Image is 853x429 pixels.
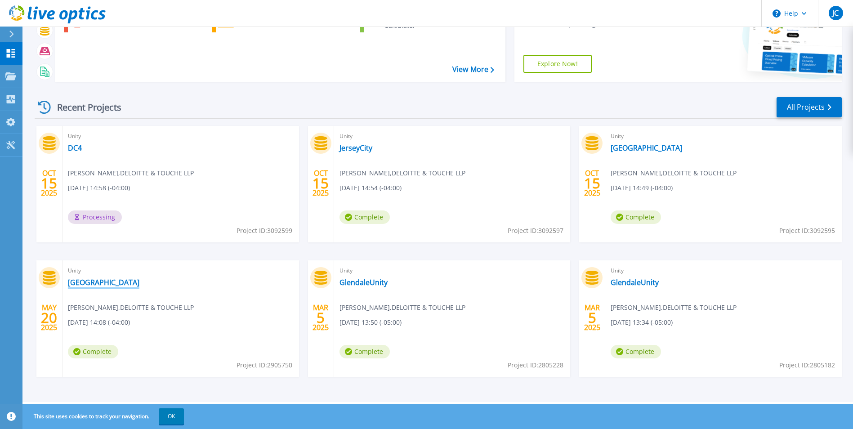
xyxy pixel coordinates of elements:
a: All Projects [777,97,842,117]
button: OK [159,408,184,425]
span: [DATE] 13:34 (-05:00) [611,317,673,327]
span: 20 [41,314,57,322]
span: [DATE] 14:49 (-04:00) [611,183,673,193]
div: MAR 2025 [584,301,601,334]
span: Project ID: 3092597 [508,226,563,236]
a: JerseyCity [339,143,372,152]
a: [GEOGRAPHIC_DATA] [611,143,682,152]
span: Processing [68,210,122,224]
span: Complete [339,210,390,224]
span: Complete [611,345,661,358]
span: Complete [611,210,661,224]
span: 15 [313,179,329,187]
span: 15 [41,179,57,187]
span: Project ID: 3092595 [779,226,835,236]
a: [GEOGRAPHIC_DATA] [68,278,139,287]
a: DC4 [68,143,82,152]
div: MAY 2025 [40,301,58,334]
span: Complete [68,345,118,358]
a: Explore Now! [523,55,592,73]
span: Unity [68,266,294,276]
span: Project ID: 2805228 [508,360,563,370]
span: [PERSON_NAME] , DELOITTE & TOUCHE LLP [611,303,737,313]
span: Unity [611,131,836,141]
div: MAR 2025 [312,301,329,334]
span: [PERSON_NAME] , DELOITTE & TOUCHE LLP [611,168,737,178]
span: 15 [584,179,600,187]
div: Recent Projects [35,96,134,118]
span: Project ID: 2905750 [237,360,292,370]
span: [DATE] 14:58 (-04:00) [68,183,130,193]
span: JC [832,9,839,17]
span: [PERSON_NAME] , DELOITTE & TOUCHE LLP [68,303,194,313]
a: GlendaleUnity [339,278,388,287]
span: Unity [339,131,565,141]
span: [DATE] 14:54 (-04:00) [339,183,402,193]
span: [PERSON_NAME] , DELOITTE & TOUCHE LLP [339,303,465,313]
span: This site uses cookies to track your navigation. [25,408,184,425]
span: Unity [611,266,836,276]
span: 5 [317,314,325,322]
a: GlendaleUnity [611,278,659,287]
span: Project ID: 3092599 [237,226,292,236]
div: OCT 2025 [40,167,58,200]
span: Complete [339,345,390,358]
span: [PERSON_NAME] , DELOITTE & TOUCHE LLP [339,168,465,178]
a: View More [452,65,494,74]
span: [DATE] 13:50 (-05:00) [339,317,402,327]
span: 5 [588,314,596,322]
span: [DATE] 14:08 (-04:00) [68,317,130,327]
div: OCT 2025 [584,167,601,200]
span: Project ID: 2805182 [779,360,835,370]
div: OCT 2025 [312,167,329,200]
span: Unity [68,131,294,141]
span: [PERSON_NAME] , DELOITTE & TOUCHE LLP [68,168,194,178]
span: Unity [339,266,565,276]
